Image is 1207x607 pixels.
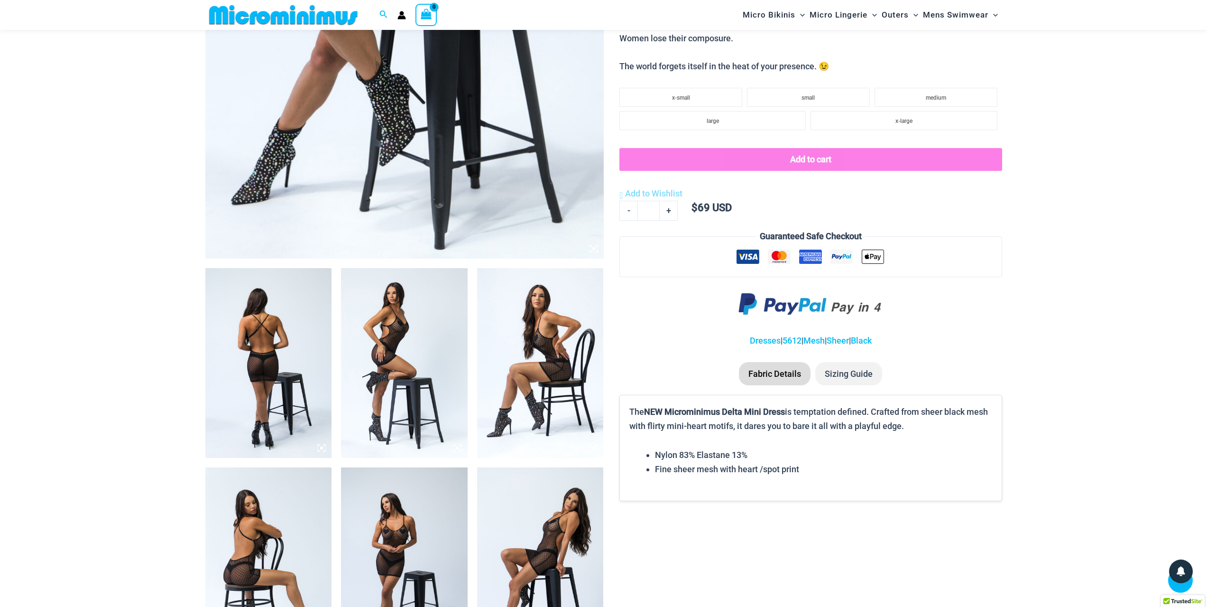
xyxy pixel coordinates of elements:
[415,4,437,26] a: View Shopping Cart, empty
[655,462,992,476] li: Fine sheer mesh with heart /spot print
[205,268,332,458] img: Delta Black Hearts 5612 Dress
[707,118,719,124] span: large
[750,336,781,346] a: Dresses
[811,111,997,130] li: x-large
[895,118,912,124] span: x-large
[739,362,811,386] li: Fabric Details
[783,336,802,346] a: 5612
[619,201,637,221] a: -
[882,3,909,27] span: Outers
[921,3,1000,27] a: Mens SwimwearMenu ToggleMenu Toggle
[810,3,867,27] span: Micro Lingerie
[926,94,946,101] span: medium
[691,202,698,214] span: $
[691,202,732,214] bdi: 69 USD
[629,405,992,433] p: The is temptation defined. Crafted from sheer black mesh with flirty mini-heart motifs, it dares ...
[672,94,690,101] span: x-small
[807,3,879,27] a: Micro LingerieMenu ToggleMenu Toggle
[660,201,678,221] a: +
[619,111,806,130] li: large
[815,362,882,386] li: Sizing Guide
[802,94,815,101] span: small
[619,187,682,201] a: Add to Wishlist
[655,448,992,462] li: Nylon 83% Elastane 13%
[851,336,872,346] a: Black
[619,148,1002,171] button: Add to cart
[827,336,849,346] a: Sheer
[397,11,406,19] a: Account icon link
[644,407,785,417] b: NEW Microminimus Delta Mini Dress
[747,88,870,107] li: small
[756,229,866,243] legend: Guaranteed Safe Checkout
[625,188,682,198] span: Add to Wishlist
[740,3,807,27] a: Micro BikinisMenu ToggleMenu Toggle
[341,268,468,458] img: Delta Black Hearts 5612 Dress
[875,88,997,107] li: medium
[205,4,361,26] img: MM SHOP LOGO FLAT
[743,3,795,27] span: Micro Bikinis
[879,3,921,27] a: OutersMenu ToggleMenu Toggle
[379,9,388,21] a: Search icon link
[637,201,660,221] input: Product quantity
[803,336,825,346] a: Mesh
[477,268,604,458] img: Delta Black Hearts 5612 Dress
[867,3,877,27] span: Menu Toggle
[988,3,998,27] span: Menu Toggle
[923,3,988,27] span: Mens Swimwear
[909,3,918,27] span: Menu Toggle
[795,3,805,27] span: Menu Toggle
[619,88,742,107] li: x-small
[619,334,1002,348] p: | | | |
[739,1,1002,28] nav: Site Navigation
